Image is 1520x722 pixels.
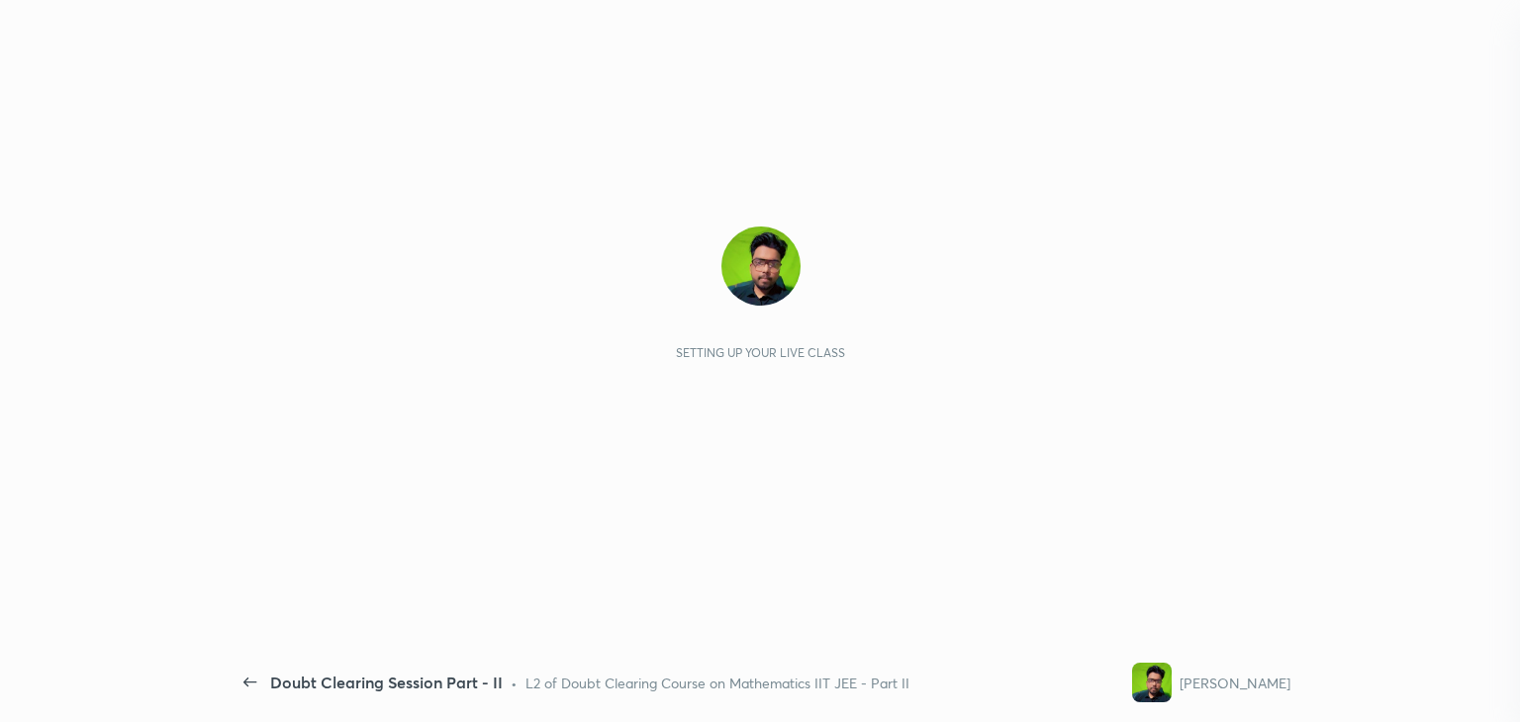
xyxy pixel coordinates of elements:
[721,226,801,306] img: 88146f61898444ee917a4c8c56deeae4.jpg
[270,671,503,694] div: Doubt Clearing Session Part - II
[511,673,518,693] div: •
[676,345,845,360] div: Setting up your live class
[1132,663,1172,702] img: 88146f61898444ee917a4c8c56deeae4.jpg
[525,673,909,693] div: L2 of Doubt Clearing Course on Mathematics IIT JEE - Part II
[1180,673,1290,693] div: [PERSON_NAME]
